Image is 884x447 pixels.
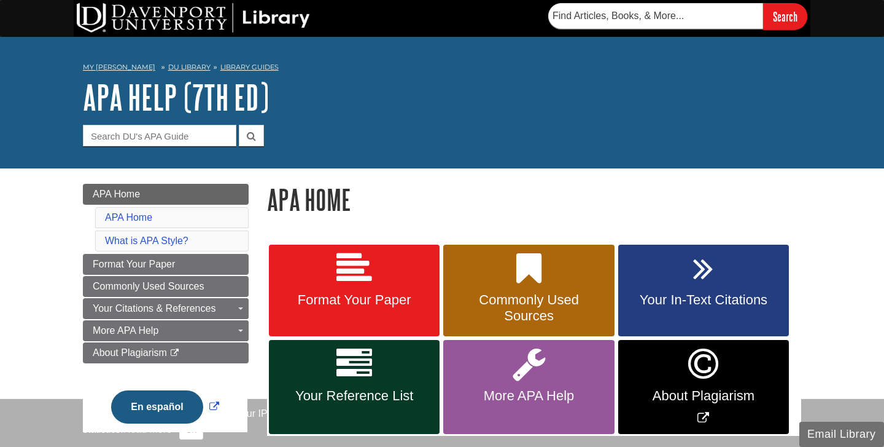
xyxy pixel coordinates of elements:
[83,184,249,445] div: Guide Page Menu
[763,3,807,30] input: Search
[83,184,249,205] a: APA Home
[93,281,204,291] span: Commonly Used Sources
[269,245,440,337] a: Format Your Paper
[452,388,605,404] span: More APA Help
[618,340,789,434] a: Link opens in new window
[278,292,430,308] span: Format Your Paper
[111,390,203,424] button: En español
[108,402,222,412] a: Link opens in new window
[93,325,158,336] span: More APA Help
[548,3,807,30] form: Searches DU Library's articles, books, and more
[83,298,249,319] a: Your Citations & References
[83,78,269,116] a: APA Help (7th Ed)
[83,342,249,363] a: About Plagiarism
[627,388,780,404] span: About Plagiarism
[799,422,884,447] button: Email Library
[93,347,167,358] span: About Plagiarism
[93,303,215,314] span: Your Citations & References
[168,63,211,71] a: DU Library
[220,63,279,71] a: Library Guides
[169,349,180,357] i: This link opens in a new window
[83,59,801,79] nav: breadcrumb
[548,3,763,29] input: Find Articles, Books, & More...
[93,259,175,269] span: Format Your Paper
[452,292,605,324] span: Commonly Used Sources
[83,254,249,275] a: Format Your Paper
[83,276,249,297] a: Commonly Used Sources
[278,388,430,404] span: Your Reference List
[83,125,236,146] input: Search DU's APA Guide
[93,189,140,199] span: APA Home
[83,62,155,73] a: My [PERSON_NAME]
[618,245,789,337] a: Your In-Text Citations
[77,3,310,33] img: DU Library
[105,212,152,223] a: APA Home
[269,340,440,434] a: Your Reference List
[627,292,780,308] span: Your In-Text Citations
[267,184,801,215] h1: APA Home
[83,320,249,341] a: More APA Help
[105,235,188,246] a: What is APA Style?
[443,340,614,434] a: More APA Help
[443,245,614,337] a: Commonly Used Sources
